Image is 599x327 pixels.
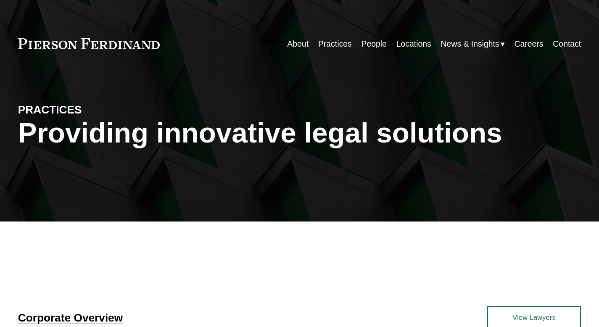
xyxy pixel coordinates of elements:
[18,117,581,149] h1: Providing innovative legal solutions
[515,36,544,52] a: Careers
[18,311,123,324] a: Corporate Overview
[441,37,499,51] span: News & Insights
[318,36,352,52] a: Practices
[18,103,159,117] h4: PRACTICES
[287,36,309,52] a: About
[361,36,386,52] a: People
[396,36,431,52] a: Locations
[553,36,581,52] a: Contact
[441,36,505,52] a: folder dropdown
